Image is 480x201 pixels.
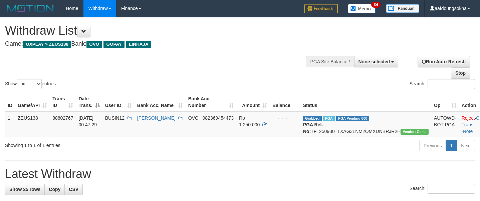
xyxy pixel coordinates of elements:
img: Feedback.jpg [304,4,338,13]
span: Grabbed [303,116,322,121]
div: Showing 1 to 1 of 1 entries [5,139,195,149]
span: OVO [188,115,199,121]
a: Show 25 rows [5,184,45,195]
span: [DATE] 00:47:29 [78,115,97,127]
img: MOTION_logo.png [5,3,56,13]
input: Search: [428,184,475,194]
label: Search: [410,79,475,89]
a: 1 [446,140,457,151]
td: 1 [5,112,15,137]
td: TF_250930_TXAG3LNM2OMXDNBRJR2H [300,112,431,137]
img: panduan.png [386,4,419,13]
a: Copy [44,184,65,195]
th: Date Trans.: activate to sort column descending [76,93,102,112]
td: AUTOWD-BOT-PGA [431,112,459,137]
span: CSV [69,187,78,192]
th: Trans ID: activate to sort column ascending [50,93,76,112]
th: Bank Acc. Name: activate to sort column ascending [135,93,186,112]
th: ID [5,93,15,112]
div: - - - [272,115,298,121]
th: Balance [270,93,300,112]
span: OVO [86,41,102,48]
a: Reject [462,115,475,121]
b: PGA Ref. No: [303,122,323,134]
span: Vendor URL: https://trx31.1velocity.biz [401,129,429,135]
th: Bank Acc. Number: activate to sort column ascending [186,93,236,112]
span: Show 25 rows [9,187,40,192]
a: Note [463,129,473,134]
select: Showentries [17,79,42,89]
span: Copy 082369454473 to clipboard [203,115,234,121]
label: Search: [410,184,475,194]
span: 88802767 [52,115,73,121]
th: Status [300,93,431,112]
a: [PERSON_NAME] [137,115,176,121]
h4: Game: Bank: [5,41,313,47]
img: Button%20Memo.svg [348,4,376,13]
th: Op: activate to sort column ascending [431,93,459,112]
span: PGA Pending [336,116,370,121]
h1: Latest Withdraw [5,167,475,181]
th: Game/API: activate to sort column ascending [15,93,50,112]
span: None selected [358,59,390,64]
button: None selected [354,56,399,67]
a: Run Auto-Refresh [418,56,470,67]
a: Next [457,140,475,151]
a: CSV [64,184,83,195]
span: LINKAJA [126,41,151,48]
td: ZEUS138 [15,112,50,137]
span: 34 [371,2,380,8]
span: GOPAY [103,41,125,48]
th: Amount: activate to sort column ascending [236,93,270,112]
span: OXPLAY > ZEUS138 [23,41,71,48]
span: Marked by aafsreyleap [323,116,334,121]
div: PGA Site Balance / [306,56,354,67]
span: Rp 1.250.000 [239,115,260,127]
a: Previous [419,140,446,151]
th: User ID: activate to sort column ascending [102,93,135,112]
label: Show entries [5,79,56,89]
a: Stop [451,67,470,79]
span: Copy [49,187,60,192]
span: BUSIN12 [105,115,125,121]
input: Search: [428,79,475,89]
h1: Withdraw List [5,24,313,37]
